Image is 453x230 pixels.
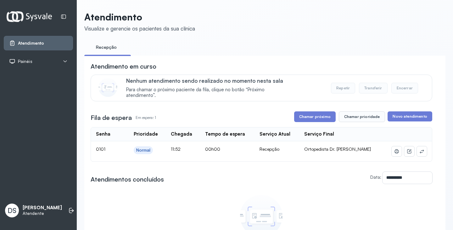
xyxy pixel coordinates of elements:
h3: Fila de espera [91,113,132,122]
button: Encerrar [391,83,418,93]
a: Atendimento [9,40,68,46]
span: 0101 [96,146,105,152]
button: Transferir [359,83,388,93]
a: Recepção [84,42,128,53]
span: 11:52 [171,146,181,152]
div: Recepção [260,146,294,152]
div: Serviço Atual [260,131,290,137]
div: Prioridade [134,131,158,137]
span: Atendimento [18,41,44,46]
span: Ortopedista Dr. [PERSON_NAME] [304,146,371,152]
span: Para chamar o próximo paciente da fila, clique no botão “Próximo atendimento”. [126,87,293,99]
h3: Atendimentos concluídos [91,175,164,184]
span: Painéis [18,59,32,64]
div: Serviço Final [304,131,334,137]
h3: Atendimento em curso [91,62,156,71]
img: Imagem de CalloutCard [98,78,117,97]
button: Repetir [331,83,355,93]
button: Novo atendimento [388,111,432,121]
p: Em espera: 1 [136,113,156,122]
button: Chamar próximo [294,111,336,122]
p: [PERSON_NAME] [23,205,62,211]
div: Visualize e gerencie os pacientes da sua clínica [84,25,195,32]
p: Nenhum atendimento sendo realizado no momento nesta sala [126,77,293,84]
img: Logotipo do estabelecimento [7,11,52,22]
div: Normal [136,148,151,153]
div: Chegada [171,131,192,137]
label: Data: [370,174,381,180]
div: Tempo de espera [205,131,245,137]
span: 00h00 [205,146,220,152]
p: Atendimento [84,11,195,23]
div: Senha [96,131,110,137]
p: Atendente [23,211,62,216]
button: Chamar prioridade [339,111,385,122]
